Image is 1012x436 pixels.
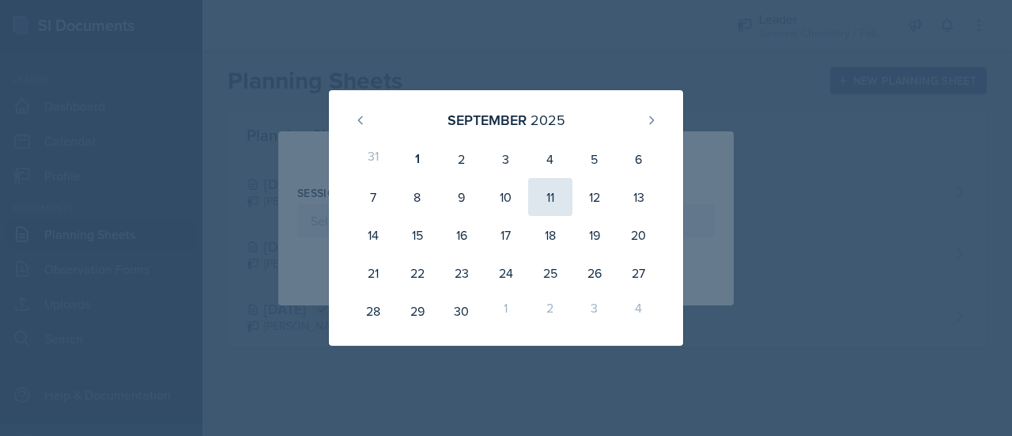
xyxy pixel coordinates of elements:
div: 3 [572,292,617,330]
div: 20 [617,216,661,254]
div: 21 [351,254,395,292]
div: 26 [572,254,617,292]
div: 11 [528,178,572,216]
div: 15 [395,216,440,254]
div: 5 [572,140,617,178]
div: 24 [484,254,528,292]
div: 27 [617,254,661,292]
div: 3 [484,140,528,178]
div: September [447,109,527,131]
div: 19 [572,216,617,254]
div: 6 [617,140,661,178]
div: 16 [440,216,484,254]
div: 28 [351,292,395,330]
div: 10 [484,178,528,216]
div: 14 [351,216,395,254]
div: 2 [440,140,484,178]
div: 1 [484,292,528,330]
div: 29 [395,292,440,330]
div: 22 [395,254,440,292]
div: 30 [440,292,484,330]
div: 7 [351,178,395,216]
div: 2 [528,292,572,330]
div: 4 [528,140,572,178]
div: 31 [351,140,395,178]
div: 23 [440,254,484,292]
div: 13 [617,178,661,216]
div: 25 [528,254,572,292]
div: 9 [440,178,484,216]
div: 1 [395,140,440,178]
div: 18 [528,216,572,254]
div: 8 [395,178,440,216]
div: 2025 [531,109,565,131]
div: 12 [572,178,617,216]
div: 17 [484,216,528,254]
div: 4 [617,292,661,330]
